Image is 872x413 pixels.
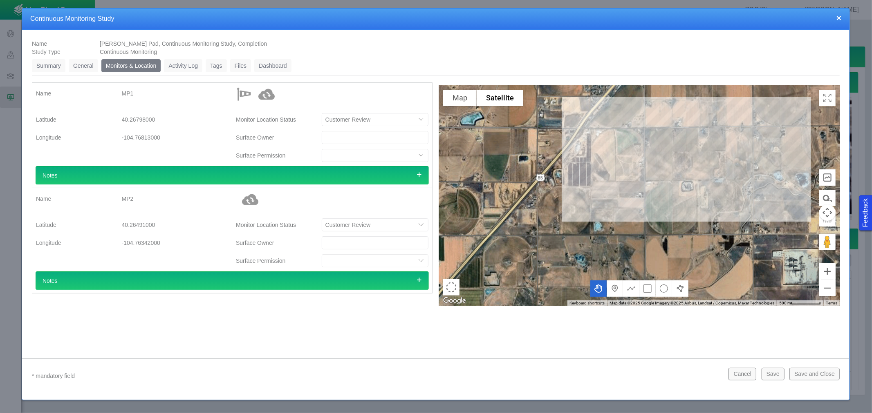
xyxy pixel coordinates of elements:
[122,86,229,101] div: MP1
[235,86,252,102] img: Noise$Image_collection_Noise$Windsock.png
[229,218,315,232] label: Monitor Location Status
[229,148,315,163] label: Surface Permission
[242,191,258,208] img: Synced with API
[623,280,639,297] button: Draw a multipoint line
[29,218,115,232] label: Latitude
[29,130,115,145] label: Longitude
[607,280,623,297] button: Add a marker
[254,59,291,72] a: Dashboard
[569,300,605,306] button: Keyboard shortcuts
[729,368,756,380] button: Cancel
[122,130,229,145] div: -104.76813000
[122,235,229,250] div: -104.76342000
[779,301,791,305] span: 500 m
[229,235,315,250] label: Surface Owner
[610,301,774,305] span: Map data ©2025 Google Imagery ©2025 Airbus, Landsat / Copernicus, Maxar Technologies
[30,15,841,23] h4: Continuous Monitoring Study
[164,59,202,72] a: Activity Log
[32,371,722,381] p: * mandatory field
[777,300,823,306] button: Map Scale: 500 m per 69 pixels
[639,280,656,297] button: Draw a rectangle
[36,271,429,290] div: Notes
[819,169,836,186] button: Elevation
[443,279,460,295] button: Select area
[32,59,65,72] a: Summary
[230,59,251,72] a: Files
[819,204,836,221] button: Map camera controls
[477,90,523,106] button: Show satellite imagery
[29,112,115,127] label: Latitude
[101,59,161,72] a: Monitors & Location
[819,263,836,280] button: Zoom in
[100,40,267,47] span: [PERSON_NAME] Pad, Continuous Monitoring Study, Completion
[590,280,607,297] button: Move the map
[819,234,836,250] button: Drag Pegman onto the map to open Street View
[229,253,315,268] label: Surface Permission
[100,49,157,55] span: Continuous Monitoring
[229,130,315,145] label: Surface Owner
[789,368,840,380] button: Save and Close
[29,86,115,101] label: Name
[836,13,841,22] button: close
[122,218,229,232] div: 40.26491000
[122,191,229,206] div: MP2
[36,166,429,184] div: Notes
[69,59,98,72] a: General
[672,280,688,297] button: Draw a polygon
[206,59,227,72] a: Tags
[443,90,477,106] button: Show street map
[32,49,61,55] span: Study Type
[819,90,836,106] button: Toggle Fullscreen in browser window
[441,295,468,306] a: Open this area in Google Maps (opens a new window)
[762,368,785,380] button: Save
[826,301,837,305] a: Terms (opens in new tab)
[819,190,836,206] button: Measure
[656,280,672,297] button: Draw a circle
[122,112,229,127] div: 40.26798000
[819,210,836,226] button: Measure
[819,280,836,296] button: Zoom out
[229,112,315,127] label: Monitor Location Status
[441,295,468,306] img: Google
[32,40,47,47] span: Name
[29,235,115,250] label: Longitude
[258,86,275,102] img: Synced with API
[29,191,115,206] label: Name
